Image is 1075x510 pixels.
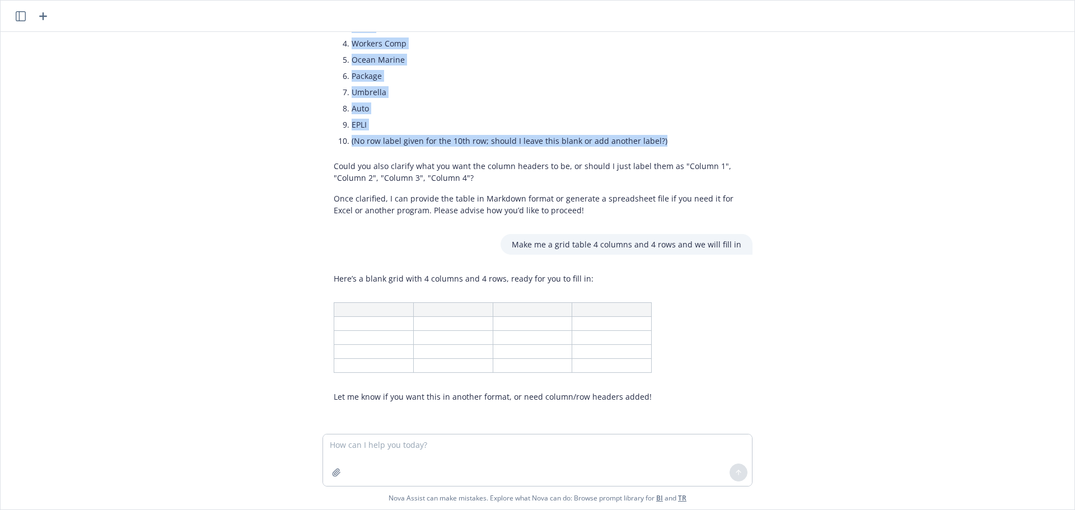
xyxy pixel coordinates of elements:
[352,133,741,149] li: (No row label given for the 10th row; should I leave this blank or add another label?)
[334,391,652,403] p: Let me know if you want this in another format, or need column/row headers added!
[512,238,741,250] p: Make me a grid table 4 columns and 4 rows and we will fill in
[656,493,663,503] a: BI
[334,273,652,284] p: Here’s a blank grid with 4 columns and 4 rows, ready for you to fill in:
[334,193,741,216] p: Once clarified, I can provide the table in Markdown format or generate a spreadsheet file if you ...
[352,116,741,133] li: EPLI
[5,486,1070,509] span: Nova Assist can make mistakes. Explore what Nova can do: Browse prompt library for and
[352,52,741,68] li: Ocean Marine
[352,35,741,52] li: Workers Comp
[334,160,741,184] p: Could you also clarify what you want the column headers to be, or should I just label them as "Co...
[352,84,741,100] li: Umbrella
[352,100,741,116] li: Auto
[678,493,686,503] a: TR
[352,68,741,84] li: Package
